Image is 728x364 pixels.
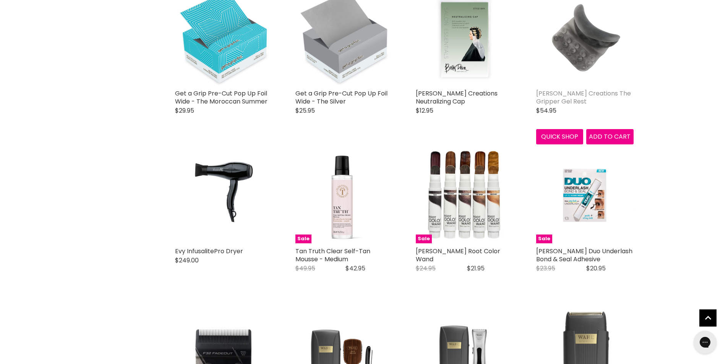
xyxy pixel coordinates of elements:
a: [PERSON_NAME] Duo Underlash Bond & Seal Adhesive [536,247,632,264]
span: Sale [416,235,432,243]
span: Sale [295,235,311,243]
img: Ardell Duo Underlash Bond & Seal Adhesive [536,146,634,243]
a: Jerome Russell Root Color Wand Jerome Russell Root Color Wand Sale [416,146,513,243]
a: Get a Grip Pre-Cut Pop Up Foil Wide - The Silver [295,89,388,106]
span: $54.95 [536,106,556,115]
span: $249.00 [175,256,199,265]
button: Add to cart [586,129,634,144]
a: [PERSON_NAME] Creations The Gripper Gel Rest [536,89,631,106]
span: $29.95 [175,106,194,115]
a: Tan Truth Clear Self-Tan Mousse - Medium Sale [295,146,393,243]
iframe: Gorgias live chat messenger [690,328,720,356]
span: Sale [536,235,552,243]
a: Evy InfusalitePro Dryer [175,247,243,256]
a: Tan Truth Clear Self-Tan Mousse - Medium [295,247,370,264]
a: Evy InfusalitePro Dryer [175,146,272,243]
a: [PERSON_NAME] Creations Neutralizing Cap [416,89,498,106]
span: $42.95 [345,264,365,273]
span: $20.95 [586,264,606,273]
span: $25.95 [295,106,315,115]
span: Add to cart [589,132,631,141]
img: Evy InfusalitePro Dryer [189,146,258,243]
button: Quick shop [536,129,584,144]
a: [PERSON_NAME] Root Color Wand [416,247,500,264]
a: Get a Grip Pre-Cut Pop Up Foil Wide - The Moroccan Summer [175,89,268,106]
span: $21.95 [467,264,485,273]
a: Ardell Duo Underlash Bond & Seal Adhesive Ardell Duo Underlash Bond & Seal Adhesive Sale [536,146,634,243]
img: Jerome Russell Root Color Wand [416,150,513,239]
span: $12.95 [416,106,433,115]
span: $24.95 [416,264,436,273]
span: $23.95 [536,264,555,273]
span: $49.95 [295,264,315,273]
img: Tan Truth Clear Self-Tan Mousse - Medium [311,146,376,243]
